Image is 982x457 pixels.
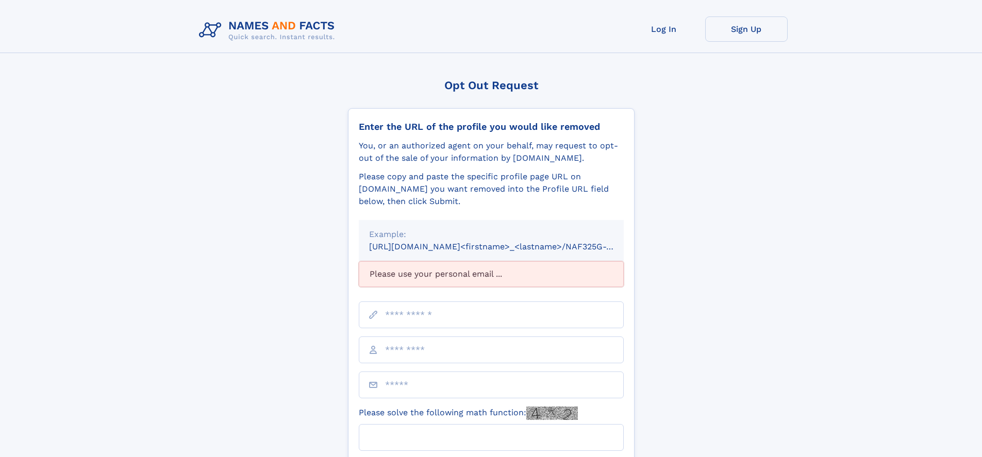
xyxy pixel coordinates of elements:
div: Please use your personal email ... [359,261,624,287]
div: Enter the URL of the profile you would like removed [359,121,624,132]
small: [URL][DOMAIN_NAME]<firstname>_<lastname>/NAF325G-xxxxxxxx [369,242,643,251]
div: You, or an authorized agent on your behalf, may request to opt-out of the sale of your informatio... [359,140,624,164]
div: Opt Out Request [348,79,635,92]
label: Please solve the following math function: [359,407,578,420]
div: Example: [369,228,613,241]
div: Please copy and paste the specific profile page URL on [DOMAIN_NAME] you want removed into the Pr... [359,171,624,208]
img: Logo Names and Facts [195,16,343,44]
a: Log In [623,16,705,42]
a: Sign Up [705,16,788,42]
